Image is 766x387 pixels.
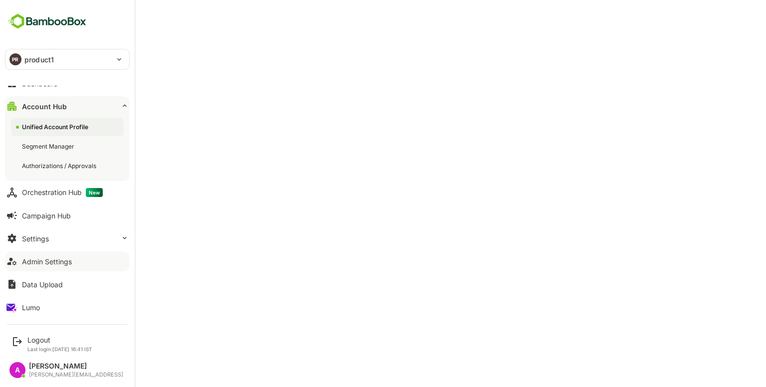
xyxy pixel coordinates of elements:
[27,346,92,352] p: Last login: [DATE] 16:41 IST
[22,257,72,266] div: Admin Settings
[5,49,129,69] div: PRproduct1
[27,336,92,344] div: Logout
[5,274,130,294] button: Data Upload
[22,162,98,170] div: Authorizations / Approvals
[24,54,54,65] p: product1
[9,53,21,65] div: PR
[5,205,130,225] button: Campaign Hub
[22,142,76,151] div: Segment Manager
[5,228,130,248] button: Settings
[22,211,71,220] div: Campaign Hub
[5,12,89,31] img: BambooboxFullLogoMark.5f36c76dfaba33ec1ec1367b70bb1252.svg
[5,183,130,202] button: Orchestration HubNew
[29,372,123,378] div: [PERSON_NAME][EMAIL_ADDRESS]
[5,251,130,271] button: Admin Settings
[22,303,40,312] div: Lumo
[22,102,67,111] div: Account Hub
[9,362,25,378] div: A
[22,123,90,131] div: Unified Account Profile
[22,280,63,289] div: Data Upload
[22,234,49,243] div: Settings
[5,96,130,116] button: Account Hub
[86,188,103,197] span: New
[29,362,123,371] div: [PERSON_NAME]
[22,188,103,197] div: Orchestration Hub
[5,297,130,317] button: Lumo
